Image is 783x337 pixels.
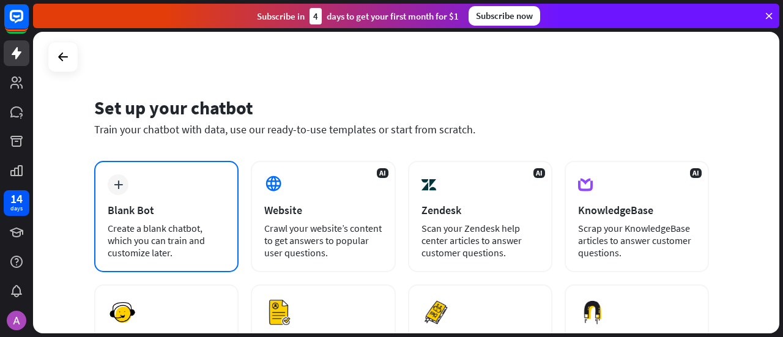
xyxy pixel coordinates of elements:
div: 4 [310,8,322,24]
div: days [10,204,23,213]
a: 14 days [4,190,29,216]
div: 14 [10,193,23,204]
div: Train your chatbot with data, use our ready-to-use templates or start from scratch. [94,122,709,136]
div: Subscribe in days to get your first month for $1 [257,8,459,24]
div: Set up your chatbot [94,96,709,119]
div: Zendesk [421,203,539,217]
div: Blank Bot [108,203,225,217]
i: plus [114,180,123,189]
span: AI [377,168,388,178]
span: AI [690,168,702,178]
div: Website [264,203,382,217]
div: KnowledgeBase [578,203,696,217]
div: Create a blank chatbot, which you can train and customize later. [108,222,225,259]
div: Scrap your KnowledgeBase articles to answer customer questions. [578,222,696,259]
div: Crawl your website’s content to get answers to popular user questions. [264,222,382,259]
button: Open LiveChat chat widget [10,5,46,42]
span: AI [533,168,545,178]
div: Scan your Zendesk help center articles to answer customer questions. [421,222,539,259]
div: Subscribe now [469,6,540,26]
